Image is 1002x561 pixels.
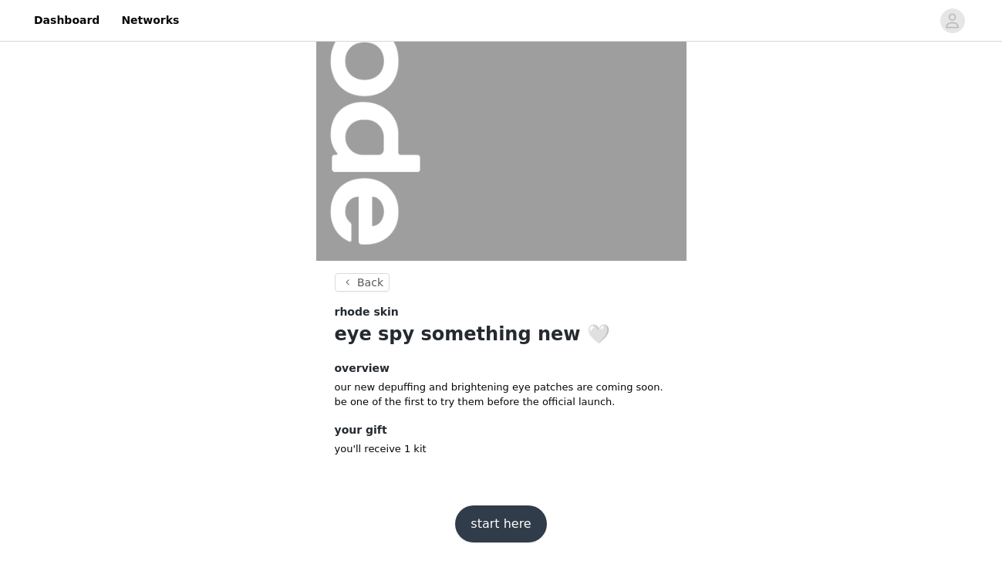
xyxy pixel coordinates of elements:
[25,3,109,38] a: Dashboard
[335,320,668,348] h1: eye spy something new 🤍
[335,360,668,377] h4: overview
[112,3,188,38] a: Networks
[335,441,668,457] p: you'll receive 1 kit
[335,380,668,410] p: our new depuffing and brightening eye patches are coming soon. be one of the first to try them be...
[335,422,668,438] h4: your gift
[945,8,960,33] div: avatar
[335,273,390,292] button: Back
[455,505,546,542] button: start here
[335,304,399,320] span: rhode skin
